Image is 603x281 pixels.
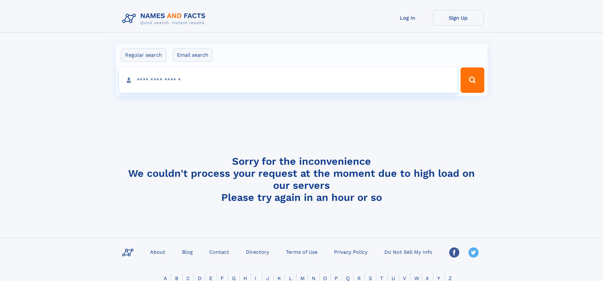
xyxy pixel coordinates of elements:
a: Contact [207,247,232,256]
a: Blog [179,247,195,256]
input: search input [119,67,458,93]
label: Email search [173,48,212,62]
img: Facebook [449,247,459,258]
a: Terms of Use [283,247,320,256]
label: Regular search [121,48,166,62]
h4: Sorry for the inconvenience We couldn't process your request at the moment due to high load on ou... [120,155,484,203]
a: Directory [243,247,272,256]
a: About [148,247,168,256]
a: Do Not Sell My Info [382,247,435,256]
a: Sign Up [433,10,484,26]
img: Twitter [468,247,479,258]
a: Log In [382,10,433,26]
img: Logo Names and Facts [120,10,211,27]
button: Search Button [461,67,484,93]
a: Privacy Policy [331,247,370,256]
